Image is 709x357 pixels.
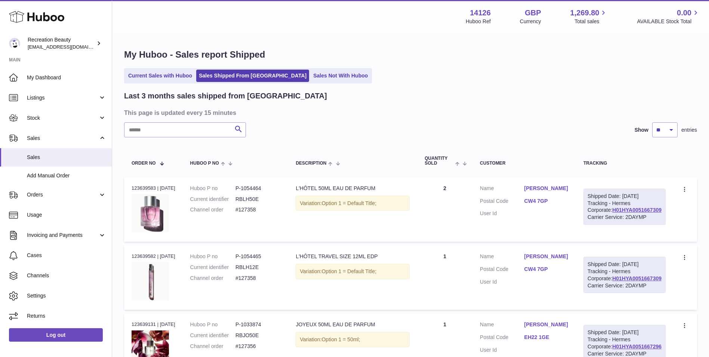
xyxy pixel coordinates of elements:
[480,185,524,194] dt: Name
[480,321,524,330] dt: Name
[190,321,235,328] dt: Huboo P no
[570,8,599,18] span: 1,269.80
[190,253,235,260] dt: Huboo P no
[637,18,700,25] span: AVAILABLE Stock Total
[321,200,376,206] span: Option 1 = Default Title;
[470,8,491,18] strong: 14126
[480,198,524,207] dt: Postal Code
[296,332,410,347] div: Variation:
[124,49,697,61] h1: My Huboo - Sales report Shipped
[574,18,608,25] span: Total sales
[524,321,568,328] a: [PERSON_NAME]
[27,115,98,122] span: Stock
[524,198,568,205] a: CW4 7GP
[235,332,281,339] dd: RBJO50E
[190,332,235,339] dt: Current identifier
[480,210,524,217] dt: User Id
[612,275,662,281] a: H01HYA0051667309
[235,321,281,328] dd: P-1033874
[124,109,695,117] h3: This page is updated every 15 minutes
[321,268,376,274] span: Option 1 = Default Title;
[27,172,106,179] span: Add Manual Order
[190,206,235,213] dt: Channel order
[190,185,235,192] dt: Huboo P no
[27,232,98,239] span: Invoicing and Payments
[9,38,20,49] img: customercare@recreationbeauty.com
[588,329,662,336] div: Shipped Date: [DATE]
[235,196,281,203] dd: RBLH50E
[132,161,156,166] span: Order No
[583,257,666,293] div: Tracking - Hermes Corporate:
[524,253,568,260] a: [PERSON_NAME]
[480,161,568,166] div: Customer
[525,8,541,18] strong: GBP
[524,266,568,273] a: CW4 7GP
[9,328,103,342] a: Log out
[27,312,106,320] span: Returns
[417,245,472,310] td: 1
[612,207,662,213] a: H01HYA0051667309
[524,185,568,192] a: [PERSON_NAME]
[132,194,169,232] img: L_Hotel50mlEDP_fb8cbf51-0a96-4018-bf74-25b031e99fa4.jpg
[321,336,360,342] span: Option 1 = 50ml;
[583,161,666,166] div: Tracking
[296,196,410,211] div: Variation:
[677,8,691,18] span: 0.00
[27,292,106,299] span: Settings
[27,74,106,81] span: My Dashboard
[296,264,410,279] div: Variation:
[417,177,472,242] td: 2
[27,211,106,219] span: Usage
[235,253,281,260] dd: P-1054465
[126,70,195,82] a: Current Sales with Huboo
[190,343,235,350] dt: Channel order
[235,264,281,271] dd: RBLH12E
[190,275,235,282] dt: Channel order
[235,275,281,282] dd: #127358
[588,282,662,289] div: Carrier Service: 2DAYMP
[635,126,648,134] label: Show
[681,126,697,134] span: entries
[570,8,608,25] a: 1,269.80 Total sales
[235,185,281,192] dd: P-1054464
[637,8,700,25] a: 0.00 AVAILABLE Stock Total
[480,266,524,275] dt: Postal Code
[480,347,524,354] dt: User Id
[612,344,662,350] a: H01HYA0051667296
[190,161,219,166] span: Huboo P no
[27,135,98,142] span: Sales
[480,334,524,343] dt: Postal Code
[235,343,281,350] dd: #127356
[480,253,524,262] dt: Name
[296,161,326,166] span: Description
[466,18,491,25] div: Huboo Ref
[132,262,169,300] img: L_Hotel12mlEDP.jpg
[132,321,175,328] div: 123639131 | [DATE]
[28,44,110,50] span: [EMAIL_ADDRESS][DOMAIN_NAME]
[588,261,662,268] div: Shipped Date: [DATE]
[190,196,235,203] dt: Current identifier
[296,321,410,328] div: JOYEUX 50ML EAU DE PARFUM
[27,272,106,279] span: Channels
[588,193,662,200] div: Shipped Date: [DATE]
[296,185,410,192] div: L'HÔTEL 50ML EAU DE PARFUM
[425,156,453,166] span: Quantity Sold
[190,264,235,271] dt: Current identifier
[27,154,106,161] span: Sales
[583,189,666,225] div: Tracking - Hermes Corporate:
[588,214,662,221] div: Carrier Service: 2DAYMP
[196,70,309,82] a: Sales Shipped From [GEOGRAPHIC_DATA]
[28,36,95,51] div: Recreation Beauty
[235,206,281,213] dd: #127358
[124,91,327,101] h2: Last 3 months sales shipped from [GEOGRAPHIC_DATA]
[311,70,370,82] a: Sales Not With Huboo
[132,185,175,192] div: 123639583 | [DATE]
[520,18,541,25] div: Currency
[27,191,98,198] span: Orders
[132,253,175,260] div: 123639582 | [DATE]
[27,94,98,101] span: Listings
[27,252,106,259] span: Cases
[296,253,410,260] div: L'HÔTEL TRAVEL SIZE 12ML EDP
[480,278,524,286] dt: User Id
[524,334,568,341] a: EH22 1GE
